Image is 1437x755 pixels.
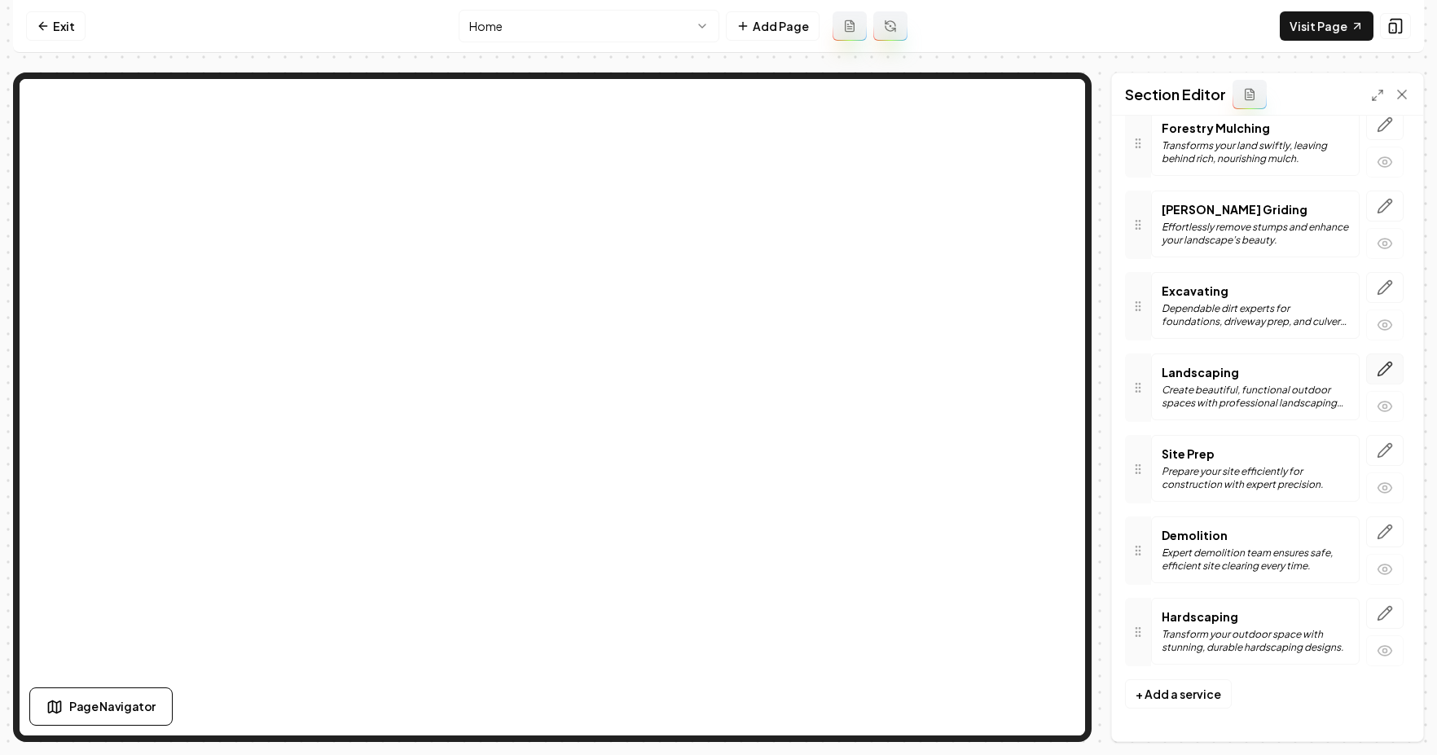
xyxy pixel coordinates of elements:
button: Add admin section prompt [1233,80,1267,109]
a: Visit Page [1280,11,1373,41]
p: Demolition [1162,527,1349,543]
p: [PERSON_NAME] Griding [1162,201,1349,217]
button: Regenerate page [873,11,907,41]
p: Site Prep [1162,446,1349,462]
p: Dependable dirt experts for foundations, driveway prep, and culvert installation. [1162,302,1349,328]
button: Add Page [726,11,820,41]
a: Exit [26,11,86,41]
p: Hardscaping [1162,608,1349,625]
p: Landscaping [1162,364,1349,380]
iframe: To enrich screen reader interactions, please activate Accessibility in Grammarly extension settings [20,79,1085,735]
p: Excavating [1162,283,1349,299]
p: Create beautiful, functional outdoor spaces with professional landscaping expertise. [1162,384,1349,410]
p: Transform your outdoor space with stunning, durable hardscaping designs. [1162,628,1349,654]
button: + Add a service [1125,679,1232,709]
p: Expert demolition team ensures safe, efficient site clearing every time. [1162,546,1349,573]
p: Transforms your land swiftly, leaving behind rich, nourishing mulch. [1162,139,1349,165]
span: Page Navigator [69,698,156,715]
button: Add admin page prompt [833,11,867,41]
button: Page Navigator [29,687,173,726]
p: Effortlessly remove stumps and enhance your landscape’s beauty. [1162,221,1349,247]
p: Forestry Mulching [1162,120,1349,136]
p: Prepare your site efficiently for construction with expert precision. [1162,465,1349,491]
h2: Section Editor [1125,83,1226,106]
